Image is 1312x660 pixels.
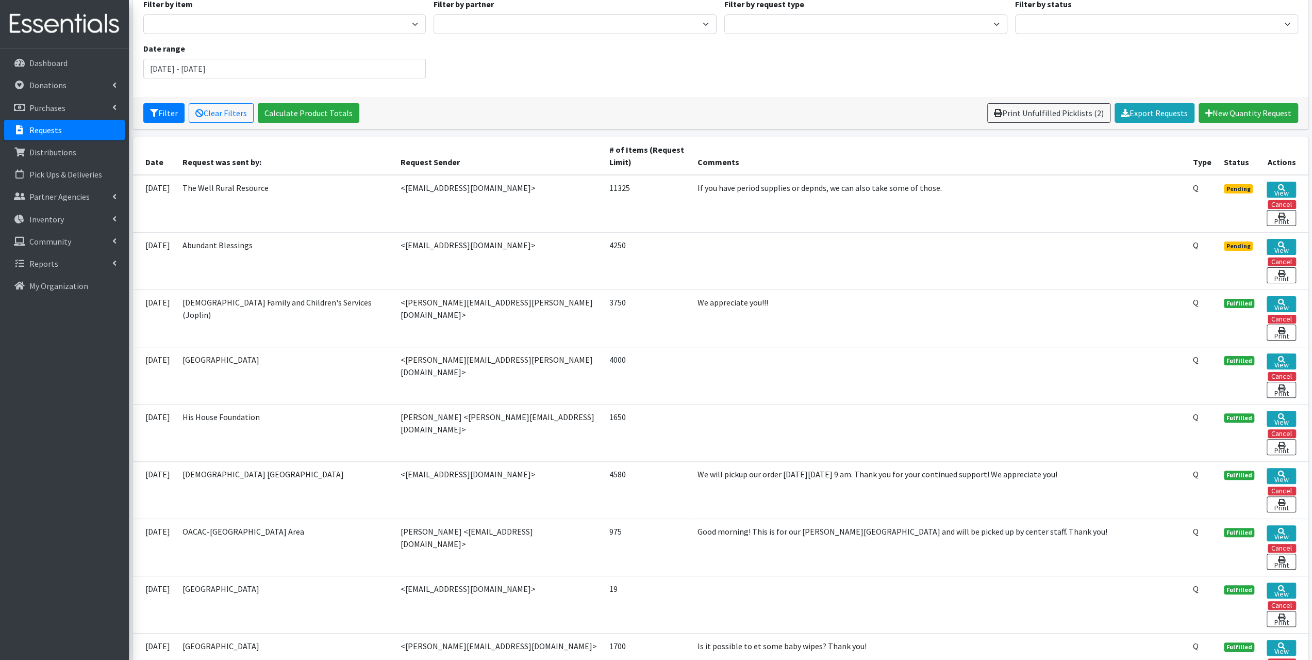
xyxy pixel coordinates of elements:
[1224,299,1255,308] span: Fulfilled
[1267,267,1296,283] a: Print
[394,519,603,576] td: [PERSON_NAME] <[EMAIL_ADDRESS][DOMAIN_NAME]>
[1268,257,1296,266] button: Cancel
[4,7,125,41] img: HumanEssentials
[1224,528,1255,537] span: Fulfilled
[29,147,76,157] p: Distributions
[29,125,62,135] p: Requests
[1267,640,1296,656] a: View
[1199,103,1298,123] a: New Quantity Request
[394,576,603,633] td: <[EMAIL_ADDRESS][DOMAIN_NAME]>
[4,120,125,140] a: Requests
[987,103,1110,123] a: Print Unfulfilled Picklists (2)
[29,281,88,291] p: My Organization
[1224,184,1253,194] span: Pending
[29,259,58,269] p: Reports
[1193,469,1199,479] abbr: Quantity
[133,347,176,404] td: [DATE]
[4,75,125,95] a: Donations
[176,289,394,347] td: [DEMOGRAPHIC_DATA] Family and Children's Services (Joplin)
[394,461,603,519] td: <[EMAIL_ADDRESS][DOMAIN_NAME]>
[1267,583,1296,599] a: View
[1267,353,1296,369] a: View
[1260,137,1308,175] th: Actions
[394,404,603,461] td: [PERSON_NAME] <[PERSON_NAME][EMAIL_ADDRESS][DOMAIN_NAME]>
[1267,468,1296,484] a: View
[394,137,603,175] th: Request Sender
[133,519,176,576] td: [DATE]
[29,80,67,90] p: Donations
[176,519,394,576] td: OACAC-[GEOGRAPHIC_DATA] Area
[394,289,603,347] td: <[PERSON_NAME][EMAIL_ADDRESS][PERSON_NAME][DOMAIN_NAME]>
[1267,182,1296,198] a: View
[1268,487,1296,495] button: Cancel
[603,347,691,404] td: 4000
[176,347,394,404] td: [GEOGRAPHIC_DATA]
[1268,315,1296,324] button: Cancel
[133,137,176,175] th: Date
[1268,544,1296,553] button: Cancel
[1267,239,1296,255] a: View
[29,169,102,180] p: Pick Ups & Deliveries
[4,253,125,274] a: Reports
[4,98,125,118] a: Purchases
[394,347,603,404] td: <[PERSON_NAME][EMAIL_ADDRESS][PERSON_NAME][DOMAIN_NAME]>
[4,142,125,163] a: Distributions
[1267,525,1296,541] a: View
[4,209,125,230] a: Inventory
[1267,325,1296,341] a: Print
[143,59,426,78] input: January 1, 2011 - December 31, 2011
[1268,429,1296,438] button: Cancel
[1224,471,1255,480] span: Fulfilled
[29,103,65,113] p: Purchases
[603,519,691,576] td: 975
[691,137,1187,175] th: Comments
[1193,240,1199,250] abbr: Quantity
[29,191,90,202] p: Partner Agencies
[1224,242,1253,251] span: Pending
[29,58,68,68] p: Dashboard
[603,461,691,519] td: 4580
[1267,210,1296,226] a: Print
[133,461,176,519] td: [DATE]
[133,576,176,633] td: [DATE]
[4,186,125,207] a: Partner Agencies
[1268,200,1296,209] button: Cancel
[394,175,603,233] td: <[EMAIL_ADDRESS][DOMAIN_NAME]>
[29,214,64,224] p: Inventory
[133,232,176,289] td: [DATE]
[176,404,394,461] td: His House Foundation
[29,236,71,247] p: Community
[176,232,394,289] td: Abundant Blessings
[133,175,176,233] td: [DATE]
[4,276,125,296] a: My Organization
[133,404,176,461] td: [DATE]
[1218,137,1261,175] th: Status
[176,461,394,519] td: [DEMOGRAPHIC_DATA] [GEOGRAPHIC_DATA]
[1267,411,1296,427] a: View
[1224,413,1255,423] span: Fulfilled
[603,175,691,233] td: 11325
[1187,137,1218,175] th: Type
[1267,382,1296,398] a: Print
[1268,601,1296,610] button: Cancel
[176,175,394,233] td: The Well Rural Resource
[4,53,125,73] a: Dashboard
[603,404,691,461] td: 1650
[143,42,185,55] label: Date range
[691,519,1187,576] td: Good morning! This is for our [PERSON_NAME][GEOGRAPHIC_DATA] and will be picked up by center staf...
[603,232,691,289] td: 4250
[143,103,185,123] button: Filter
[1115,103,1194,123] a: Export Requests
[1193,355,1199,365] abbr: Quantity
[258,103,359,123] a: Calculate Product Totals
[1193,412,1199,422] abbr: Quantity
[603,137,691,175] th: # of Items (Request Limit)
[1267,554,1296,570] a: Print
[1224,356,1255,365] span: Fulfilled
[603,289,691,347] td: 3750
[176,576,394,633] td: [GEOGRAPHIC_DATA]
[1267,439,1296,455] a: Print
[189,103,254,123] a: Clear Filters
[1267,496,1296,512] a: Print
[1193,526,1199,537] abbr: Quantity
